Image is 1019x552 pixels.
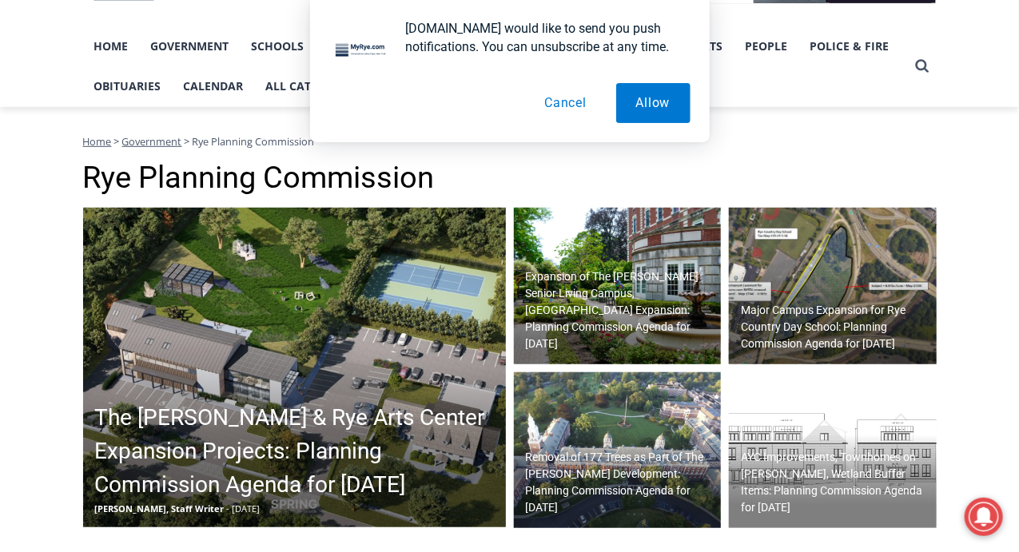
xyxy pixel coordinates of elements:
a: AYC Improvements, Townhomes on [PERSON_NAME], Wetland Buffer Items: Planning Commission Agenda fo... [729,372,937,529]
h4: Book [PERSON_NAME]'s Good Humor for Your Event [487,17,556,62]
button: Cancel [524,83,607,123]
img: notification icon [329,19,393,83]
h1: Rye Planning Commission [83,160,937,197]
a: The [PERSON_NAME] & Rye Arts Center Expansion Projects: Planning Commission Agenda for [DATE] [PE... [83,208,506,527]
div: [DOMAIN_NAME] would like to send you push notifications. You can unsubscribe at any time. [393,19,691,56]
a: Major Campus Expansion for Rye Country Day School: Planning Commission Agenda for [DATE] [729,208,937,364]
a: Intern @ [DOMAIN_NAME] [384,155,774,199]
a: Open Tues. - Sun. [PHONE_NUMBER] [1,161,161,199]
span: Intern @ [DOMAIN_NAME] [418,159,741,195]
div: "the precise, almost orchestrated movements of cutting and assembling sushi and [PERSON_NAME] mak... [164,100,227,191]
button: Allow [616,83,691,123]
h2: Expansion of The [PERSON_NAME] Senior Living Campus, [GEOGRAPHIC_DATA] Expansion: Planning Commis... [526,268,718,352]
div: "[PERSON_NAME] and I covered the [DATE] Parade, which was a really eye opening experience as I ha... [404,1,755,155]
div: Serving [GEOGRAPHIC_DATA] Since [DATE] [105,29,395,44]
img: (PHOTO: Large expansion of senior living facilities including removal of 177 or 17% of the 1,021 ... [514,372,722,529]
a: Home [83,134,112,149]
a: Government [122,134,182,149]
a: Book [PERSON_NAME]'s Good Humor for Your Event [475,5,577,73]
img: (PHOTO: A proposal to redevelop 85 Theodore Fremd Avenue with five townhouse-style multifamily un... [729,372,937,529]
h2: AYC Improvements, Townhomes on [PERSON_NAME], Wetland Buffer Items: Planning Commission Agenda fo... [741,449,933,516]
h2: The [PERSON_NAME] & Rye Arts Center Expansion Projects: Planning Commission Agenda for [DATE] [95,401,502,502]
span: [DATE] [233,502,261,514]
span: Rye Planning Commission [193,134,315,149]
span: - [227,502,230,514]
h2: Major Campus Expansion for Rye Country Day School: Planning Commission Agenda for [DATE] [741,302,933,352]
span: > [114,134,120,149]
span: > [185,134,190,149]
span: [PERSON_NAME], Staff Writer [95,502,225,514]
img: (PHOTO: Map shows the 8.971 acres the New York State Thruway Authority is selling to the private ... [729,208,937,364]
img: s_800_809a2aa2-bb6e-4add-8b5e-749ad0704c34.jpeg [387,1,483,73]
a: Expansion of The [PERSON_NAME] Senior Living Campus, [GEOGRAPHIC_DATA] Expansion: Planning Commis... [514,208,722,364]
span: Open Tues. - Sun. [PHONE_NUMBER] [5,165,157,225]
img: (PHOTO: The Rye Arts Center has developed a conceptual plan and renderings for the development of... [83,208,506,527]
img: (PHOTO: Under Items Pending Action at the June 10, 2025 Planning Commission meeting: Large expans... [514,208,722,364]
a: Removal of 177 Trees as Part of The [PERSON_NAME] Development: Planning Commission Agenda for [DATE] [514,372,722,529]
h2: Removal of 177 Trees as Part of The [PERSON_NAME] Development: Planning Commission Agenda for [DATE] [526,449,718,516]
